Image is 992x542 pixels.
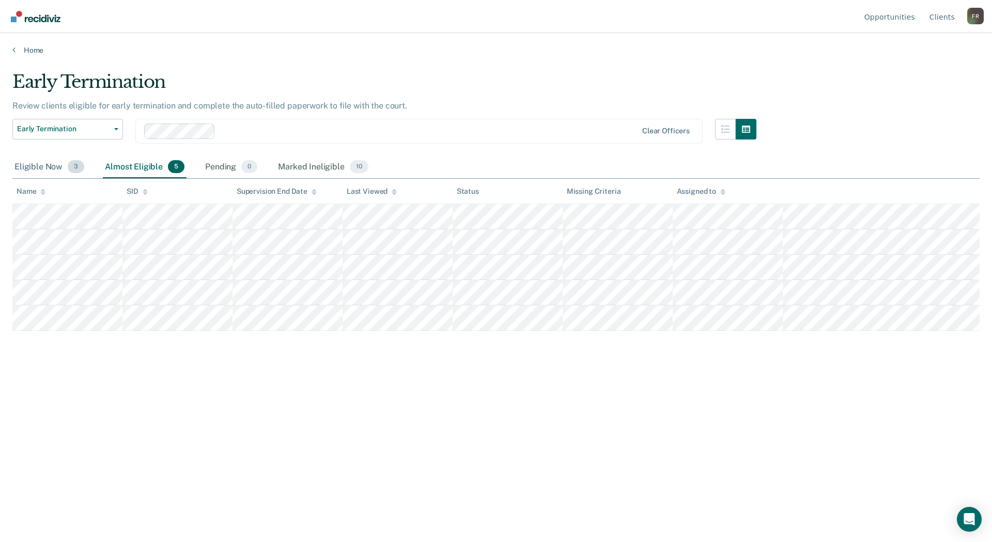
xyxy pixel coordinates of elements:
div: Clear officers [642,127,690,135]
div: Almost Eligible5 [103,156,187,179]
a: Home [12,45,980,55]
span: 0 [241,160,257,174]
button: Profile dropdown button [967,8,984,24]
div: Pending0 [203,156,259,179]
div: Missing Criteria [567,187,621,196]
button: Early Termination [12,119,123,140]
div: Marked Ineligible10 [276,156,370,179]
span: 10 [350,160,368,174]
div: F R [967,8,984,24]
div: Eligible Now3 [12,156,86,179]
div: Name [17,187,45,196]
div: Assigned to [677,187,725,196]
span: Early Termination [17,125,110,133]
p: Review clients eligible for early termination and complete the auto-filled paperwork to file with... [12,101,407,111]
span: 3 [68,160,84,174]
div: Supervision End Date [237,187,317,196]
span: 5 [168,160,184,174]
div: Last Viewed [347,187,397,196]
img: Recidiviz [11,11,60,22]
div: Status [457,187,479,196]
div: Early Termination [12,71,756,101]
div: SID [127,187,148,196]
div: Open Intercom Messenger [957,507,982,532]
